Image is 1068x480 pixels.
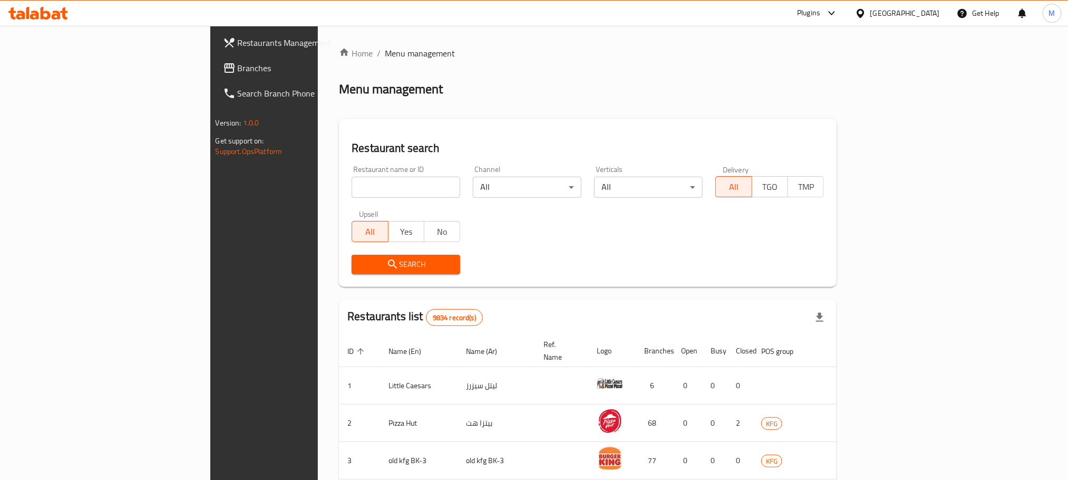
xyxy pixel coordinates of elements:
td: 0 [727,367,753,405]
nav: breadcrumb [339,47,837,60]
td: 68 [636,405,673,442]
th: Closed [727,335,753,367]
span: TGO [756,179,784,195]
img: old kfg BK-3 [597,445,623,472]
td: 0 [702,405,727,442]
label: Delivery [723,166,749,173]
span: Restaurants Management [238,36,380,49]
td: 0 [702,367,727,405]
td: Little Caesars [380,367,458,405]
th: Busy [702,335,727,367]
button: No [424,221,460,242]
span: Get support on: [216,134,264,148]
span: Branches [238,62,380,74]
span: All [356,224,384,239]
span: 1.0.0 [243,116,259,130]
button: TMP [788,176,824,197]
td: بيتزا هت [458,405,535,442]
td: 77 [636,442,673,479]
span: ID [347,345,367,358]
td: old kfg BK-3 [458,442,535,479]
img: Pizza Hut [597,408,623,434]
span: No [429,224,456,239]
span: 9834 record(s) [426,313,482,323]
div: All [473,177,581,198]
button: All [352,221,388,242]
span: Search Branch Phone [238,87,380,100]
span: TMP [792,179,820,195]
a: Support.OpsPlatform [216,145,283,158]
span: Yes [393,224,420,239]
span: KFG [762,455,782,467]
span: M [1049,7,1055,19]
a: Search Branch Phone [215,81,389,106]
span: Name (Ar) [466,345,511,358]
td: 0 [727,442,753,479]
th: Open [673,335,702,367]
td: 0 [673,367,702,405]
button: TGO [752,176,788,197]
img: Little Caesars [597,370,623,397]
td: 0 [673,405,702,442]
h2: Restaurants list [347,309,483,326]
button: Yes [388,221,424,242]
span: Ref. Name [543,338,576,363]
div: All [594,177,703,198]
span: Menu management [385,47,455,60]
span: Name (En) [389,345,435,358]
span: All [720,179,747,195]
button: Search [352,255,460,274]
span: Version: [216,116,241,130]
div: [GEOGRAPHIC_DATA] [870,7,940,19]
div: Plugins [797,7,820,20]
td: ليتل سيزرز [458,367,535,405]
th: Logo [588,335,636,367]
div: Export file [807,305,832,330]
h2: Restaurant search [352,140,824,156]
td: Pizza Hut [380,405,458,442]
div: Total records count [426,309,483,326]
button: All [715,176,752,197]
td: old kfg BK-3 [380,442,458,479]
label: Upsell [359,210,378,218]
input: Search for restaurant name or ID.. [352,177,460,198]
span: KFG [762,418,782,430]
td: 2 [727,405,753,442]
a: Branches [215,55,389,81]
a: Restaurants Management [215,30,389,55]
span: POS group [761,345,807,358]
span: Search [360,258,452,271]
h2: Menu management [339,81,443,98]
th: Branches [636,335,673,367]
td: 0 [673,442,702,479]
td: 0 [702,442,727,479]
td: 6 [636,367,673,405]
